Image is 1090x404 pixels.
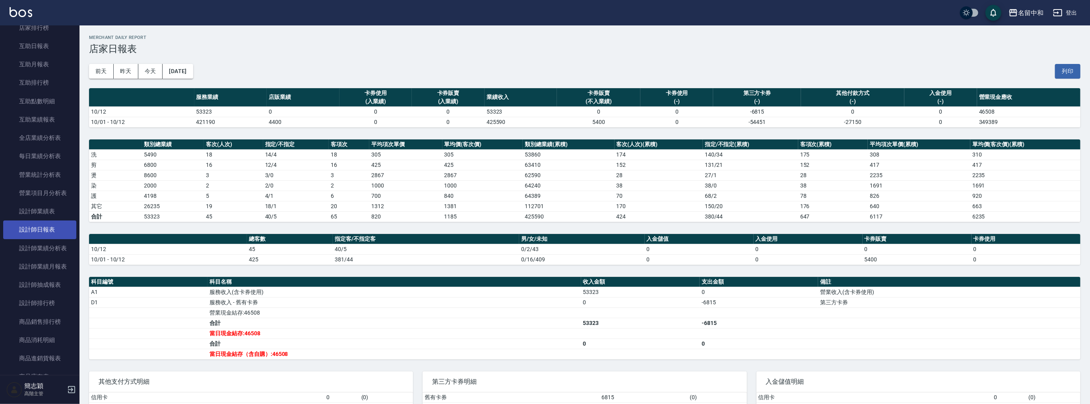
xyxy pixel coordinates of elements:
[703,160,798,170] td: 131 / 21
[700,287,818,297] td: 0
[263,149,329,160] td: 14 / 4
[713,106,801,117] td: -6815
[766,378,1071,386] span: 入金儲值明細
[715,97,799,106] div: (-)
[329,160,369,170] td: 16
[142,201,204,211] td: 26235
[523,139,614,150] th: 類別總業績(累積)
[703,139,798,150] th: 指定/不指定(累積)
[10,7,32,17] img: Logo
[142,139,204,150] th: 類別總業績
[868,191,970,201] td: 826
[89,297,208,307] td: D1
[581,287,700,297] td: 53323
[557,117,640,127] td: 5400
[263,201,329,211] td: 18 / 1
[906,97,975,106] div: (-)
[414,97,483,106] div: (入業績)
[485,88,557,107] th: 業績收入
[645,244,754,254] td: 0
[485,117,557,127] td: 425590
[89,139,1080,222] table: a dense table
[341,97,410,106] div: (入業績)
[640,117,713,127] td: 0
[194,106,267,117] td: 53323
[985,5,1001,21] button: save
[208,277,581,287] th: 科目名稱
[6,382,22,398] img: Person
[700,277,818,287] th: 支出金額
[581,338,700,349] td: 0
[523,170,614,180] td: 62590
[442,191,523,201] td: 840
[3,331,76,349] a: 商品消耗明細
[868,160,970,170] td: 417
[868,180,970,191] td: 1691
[703,211,798,222] td: 380/44
[267,88,339,107] th: 店販業績
[3,184,76,202] a: 營業項目月分析表
[3,166,76,184] a: 營業統計分析表
[3,220,76,239] a: 設計師日報表
[89,88,1080,128] table: a dense table
[970,211,1080,222] td: 6235
[204,170,263,180] td: 3
[798,160,868,170] td: 152
[142,211,204,222] td: 53323
[442,139,523,150] th: 單均價(客次價)
[798,170,868,180] td: 28
[369,191,442,201] td: 700
[442,180,523,191] td: 1000
[89,211,142,222] td: 合計
[369,160,442,170] td: 425
[89,64,114,79] button: 前天
[89,392,324,403] td: 信用卡
[868,139,970,150] th: 平均項次單價(累積)
[263,170,329,180] td: 3 / 0
[970,191,1080,201] td: 920
[3,55,76,73] a: 互助月報表
[970,170,1080,180] td: 2235
[359,392,413,403] td: ( 0 )
[3,202,76,220] a: 設計師業績表
[713,117,801,127] td: -54451
[412,117,485,127] td: 0
[581,318,700,328] td: 53323
[863,234,972,244] th: 卡券販賣
[263,180,329,191] td: 2 / 0
[204,211,263,222] td: 45
[208,307,581,318] td: 營業現金結存:46508
[329,139,369,150] th: 客項次
[3,294,76,312] a: 設計師排行榜
[700,318,818,328] td: -6815
[615,170,703,180] td: 28
[333,244,519,254] td: 40/5
[977,106,1080,117] td: 46508
[798,139,868,150] th: 客項次(累積)
[615,201,703,211] td: 170
[204,180,263,191] td: 2
[642,97,711,106] div: (-)
[247,244,333,254] td: 45
[1018,8,1043,18] div: 名留中和
[3,37,76,55] a: 互助日報表
[581,297,700,307] td: 0
[369,149,442,160] td: 305
[1005,5,1047,21] button: 名留中和
[369,201,442,211] td: 1312
[818,297,1080,307] td: 第三方卡券
[715,89,799,97] div: 第三方卡券
[89,43,1080,54] h3: 店家日報表
[89,277,1080,360] table: a dense table
[247,234,333,244] th: 總客數
[703,149,798,160] td: 140 / 34
[208,297,581,307] td: 服務收入 - 舊有卡券
[329,201,369,211] td: 20
[99,378,403,386] span: 其他支付方式明細
[341,89,410,97] div: 卡券使用
[3,349,76,367] a: 商品進銷貨報表
[972,244,1080,254] td: 0
[970,201,1080,211] td: 663
[868,201,970,211] td: 640
[863,254,972,265] td: 5400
